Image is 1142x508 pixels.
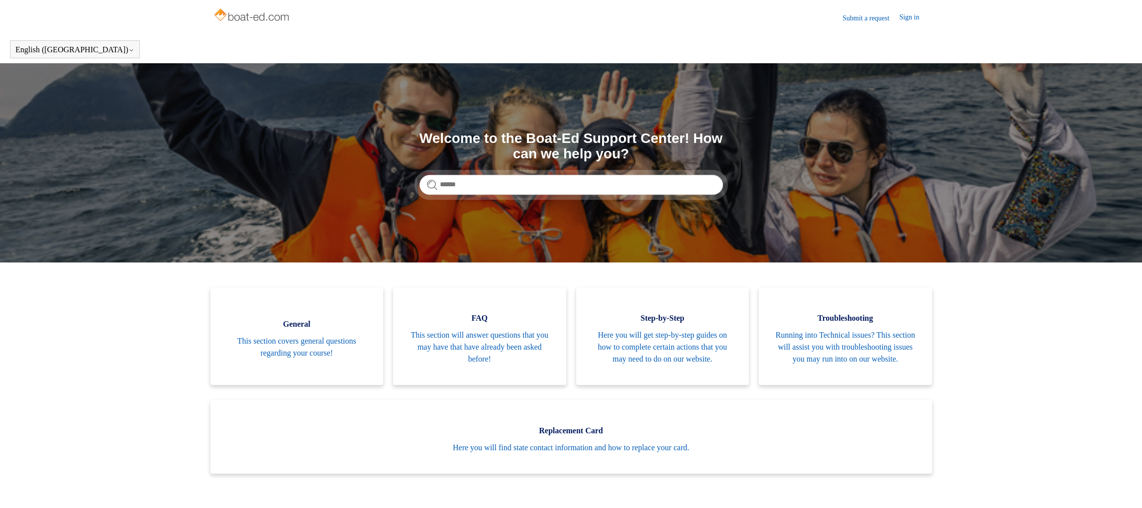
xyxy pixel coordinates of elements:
[210,400,932,474] a: Replacement Card Here you will find state contact information and how to replace your card.
[774,312,917,324] span: Troubleshooting
[15,45,134,54] button: English ([GEOGRAPHIC_DATA])
[225,442,917,454] span: Here you will find state contact information and how to replace your card.
[591,312,734,324] span: Step-by-Step
[408,329,551,365] span: This section will answer questions that you may have that have already been asked before!
[419,131,723,162] h1: Welcome to the Boat-Ed Support Center! How can we help you?
[210,287,384,385] a: General This section covers general questions regarding your course!
[759,287,932,385] a: Troubleshooting Running into Technical issues? This section will assist you with troubleshooting ...
[213,6,292,26] img: Boat-Ed Help Center home page
[408,312,551,324] span: FAQ
[225,318,369,330] span: General
[419,175,723,195] input: Search
[1109,475,1135,501] div: Live chat
[591,329,734,365] span: Here you will get step-by-step guides on how to complete certain actions that you may need to do ...
[842,13,899,23] a: Submit a request
[774,329,917,365] span: Running into Technical issues? This section will assist you with troubleshooting issues you may r...
[576,287,749,385] a: Step-by-Step Here you will get step-by-step guides on how to complete certain actions that you ma...
[225,335,369,359] span: This section covers general questions regarding your course!
[225,425,917,437] span: Replacement Card
[393,287,566,385] a: FAQ This section will answer questions that you may have that have already been asked before!
[899,12,929,24] a: Sign in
